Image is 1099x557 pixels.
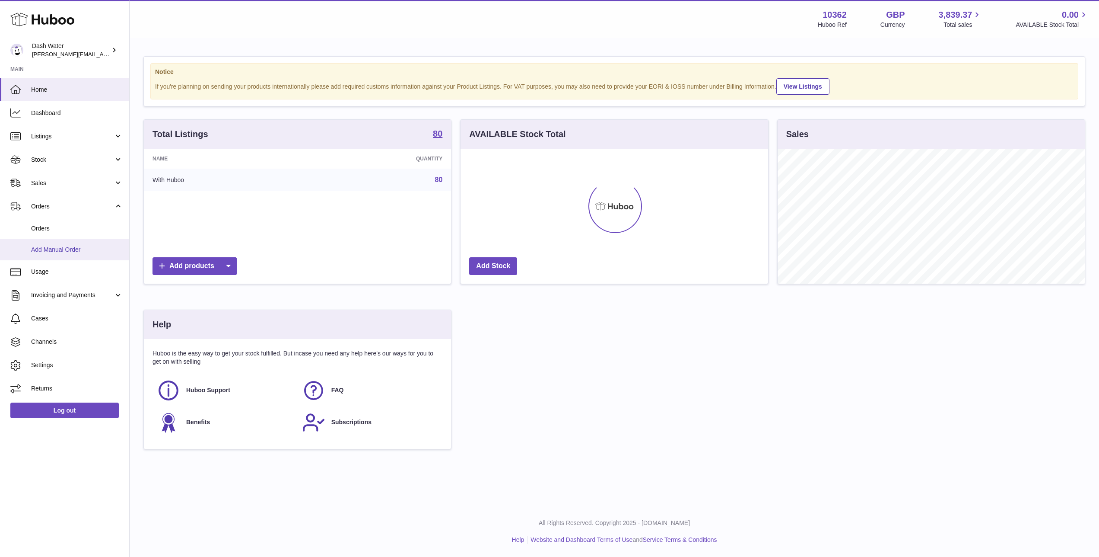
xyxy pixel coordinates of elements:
[823,9,847,21] strong: 10362
[1062,9,1079,21] span: 0.00
[776,78,829,95] a: View Listings
[469,128,565,140] h3: AVAILABLE Stock Total
[152,128,208,140] h3: Total Listings
[144,169,306,191] td: With Huboo
[31,86,123,94] span: Home
[155,77,1074,95] div: If you're planning on sending your products internationally please add required customs informati...
[31,314,123,323] span: Cases
[31,224,123,233] span: Orders
[31,361,123,369] span: Settings
[31,291,114,299] span: Invoicing and Payments
[880,21,905,29] div: Currency
[433,129,442,140] a: 80
[186,418,210,426] span: Benefits
[10,44,23,57] img: james@dash-water.com
[152,349,442,366] p: Huboo is the easy way to get your stock fulfilled. But incase you need any help here's our ways f...
[31,384,123,393] span: Returns
[31,246,123,254] span: Add Manual Order
[331,418,372,426] span: Subscriptions
[31,179,114,187] span: Sales
[157,379,293,402] a: Huboo Support
[1016,9,1089,29] a: 0.00 AVAILABLE Stock Total
[331,386,344,394] span: FAQ
[31,132,114,141] span: Listings
[939,9,982,29] a: 3,839.37 Total sales
[306,149,451,169] th: Quantity
[786,128,809,140] h3: Sales
[433,129,442,138] strong: 80
[512,536,524,543] a: Help
[818,21,847,29] div: Huboo Ref
[186,386,230,394] span: Huboo Support
[302,411,438,434] a: Subscriptions
[152,319,171,330] h3: Help
[302,379,438,402] a: FAQ
[31,156,114,164] span: Stock
[469,257,517,275] a: Add Stock
[943,21,982,29] span: Total sales
[939,9,972,21] span: 3,839.37
[155,68,1074,76] strong: Notice
[152,257,237,275] a: Add products
[527,536,717,544] li: and
[886,9,905,21] strong: GBP
[137,519,1092,527] p: All Rights Reserved. Copyright 2025 - [DOMAIN_NAME]
[157,411,293,434] a: Benefits
[530,536,632,543] a: Website and Dashboard Terms of Use
[32,42,110,58] div: Dash Water
[31,338,123,346] span: Channels
[1016,21,1089,29] span: AVAILABLE Stock Total
[144,149,306,169] th: Name
[10,403,119,418] a: Log out
[31,109,123,117] span: Dashboard
[32,51,173,58] span: [PERSON_NAME][EMAIL_ADDRESS][DOMAIN_NAME]
[31,268,123,276] span: Usage
[435,176,443,183] a: 80
[31,202,114,211] span: Orders
[643,536,717,543] a: Service Terms & Conditions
